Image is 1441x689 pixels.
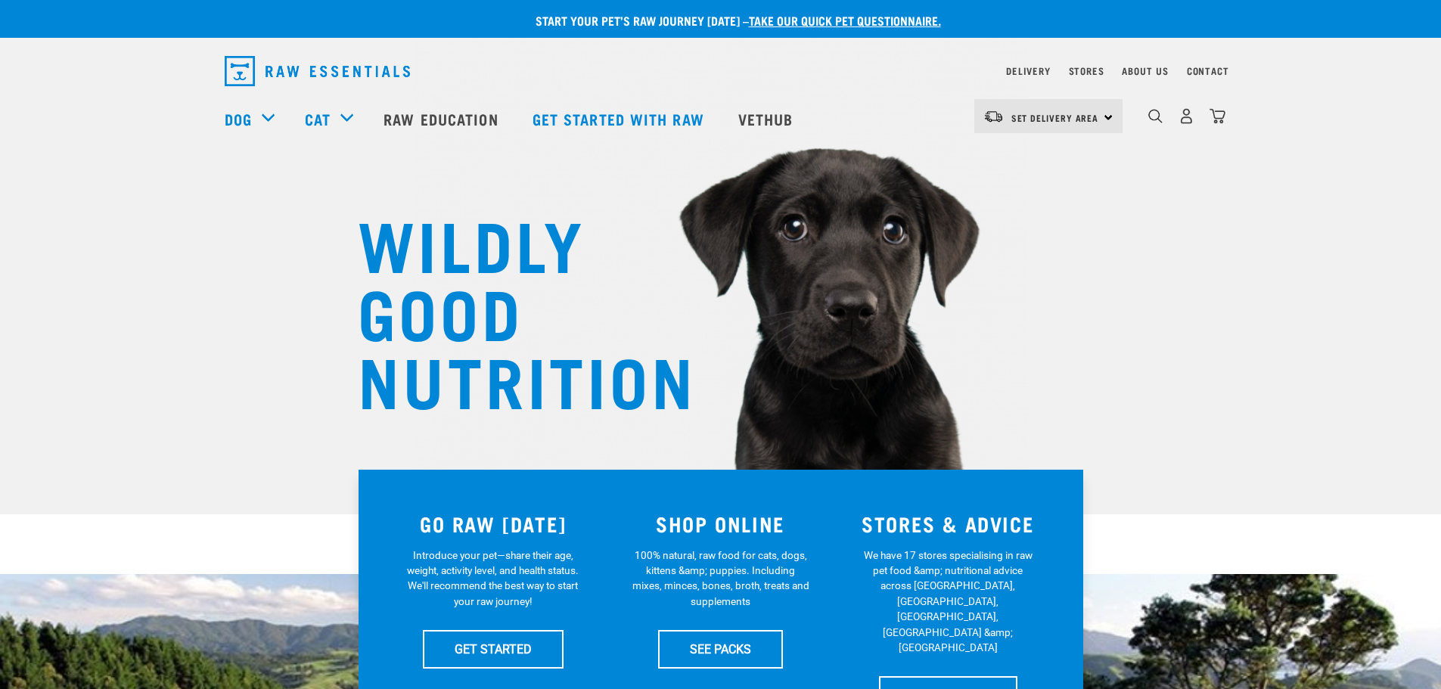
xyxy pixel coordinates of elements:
[517,88,723,149] a: Get started with Raw
[389,512,598,535] h3: GO RAW [DATE]
[723,88,812,149] a: Vethub
[1122,68,1168,73] a: About Us
[213,50,1229,92] nav: dropdown navigation
[1006,68,1050,73] a: Delivery
[1069,68,1104,73] a: Stores
[1179,108,1194,124] img: user.png
[983,110,1004,123] img: van-moving.png
[225,107,252,130] a: Dog
[358,208,660,412] h1: WILDLY GOOD NUTRITION
[368,88,517,149] a: Raw Education
[1011,115,1099,120] span: Set Delivery Area
[404,548,582,610] p: Introduce your pet—share their age, weight, activity level, and health status. We'll recommend th...
[616,512,825,535] h3: SHOP ONLINE
[1210,108,1225,124] img: home-icon@2x.png
[658,630,783,668] a: SEE PACKS
[843,512,1053,535] h3: STORES & ADVICE
[423,630,564,668] a: GET STARTED
[1148,109,1163,123] img: home-icon-1@2x.png
[305,107,331,130] a: Cat
[1187,68,1229,73] a: Contact
[632,548,809,610] p: 100% natural, raw food for cats, dogs, kittens &amp; puppies. Including mixes, minces, bones, bro...
[225,56,410,86] img: Raw Essentials Logo
[859,548,1037,656] p: We have 17 stores specialising in raw pet food &amp; nutritional advice across [GEOGRAPHIC_DATA],...
[749,17,941,23] a: take our quick pet questionnaire.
